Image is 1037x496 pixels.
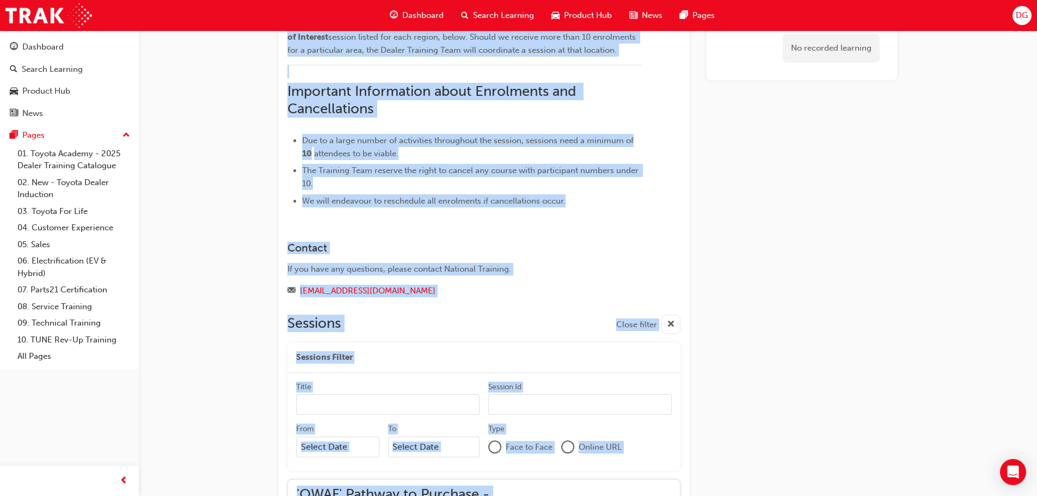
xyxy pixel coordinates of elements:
[13,298,134,315] a: 08. Service Training
[13,315,134,332] a: 09. Technical Training
[13,332,134,348] a: 10. TUNE Rev-Up Training
[22,129,45,142] div: Pages
[616,319,657,331] span: Close filter
[616,315,680,334] button: Close filter
[4,125,134,145] button: Pages
[488,382,521,393] div: Session Id
[300,286,435,296] a: [EMAIL_ADDRESS][DOMAIN_NAME]
[4,59,134,79] a: Search Learning
[4,103,134,124] a: News
[642,9,662,22] span: News
[22,41,64,53] div: Dashboard
[10,109,18,119] span: news-icon
[488,394,672,415] input: Session Id
[120,474,128,488] span: prev-icon
[381,4,452,27] a: guage-iconDashboard
[13,174,134,203] a: 02. New - Toyota Dealer Induction
[543,4,621,27] a: car-iconProduct Hub
[551,9,560,22] span: car-icon
[13,203,134,220] a: 03. Toyota For Life
[13,281,134,298] a: 07. Parts21 Certification
[22,63,83,76] div: Search Learning
[692,9,715,22] span: Pages
[390,9,398,22] span: guage-icon
[10,42,18,52] span: guage-icon
[287,286,296,296] span: email-icon
[579,441,622,454] span: Online URL
[667,318,675,332] span: cross-icon
[5,3,92,28] img: Trak
[22,85,70,97] div: Product Hub
[783,34,880,63] div: No recorded learning
[621,4,671,27] a: news-iconNews
[302,196,566,206] span: We will endeavour to reschedule all enrolments if cancellations occur.
[564,9,612,22] span: Product Hub
[287,263,641,275] div: If you have any questions, please contact National Training.
[13,236,134,253] a: 05. Sales
[13,219,134,236] a: 04. Customer Experience
[10,65,17,75] span: search-icon
[388,424,396,434] div: To
[388,437,480,457] input: To
[4,37,134,57] a: Dashboard
[122,128,130,143] span: up-icon
[296,437,379,457] input: From
[1000,459,1026,485] div: Open Intercom Messenger
[287,242,641,254] h3: Contact
[287,83,580,117] span: Important Information about Enrolments and Cancellations
[4,81,134,101] a: Product Hub
[506,441,553,454] span: Face to Face
[296,382,311,393] div: Title
[452,4,543,27] a: search-iconSearch Learning
[302,149,312,158] span: 10
[4,35,134,125] button: DashboardSearch LearningProduct HubNews
[22,107,43,120] div: News
[296,351,353,364] span: Sessions Filter
[461,9,469,22] span: search-icon
[671,4,723,27] a: pages-iconPages
[13,145,134,174] a: 01. Toyota Academy - 2025 Dealer Training Catalogue
[287,32,638,55] span: session listed for each region, below. Should we receive more than 10 enrolments for a particular...
[287,284,641,298] div: Email
[314,149,398,158] span: attendees to be viable.
[287,315,341,334] h2: Sessions
[302,166,641,188] span: The Training Team reserve the right to cancel any course with participant numbers under 10.
[402,9,444,22] span: Dashboard
[302,136,634,145] span: Due to a large number of activities throughout the session, sessions need a minimum of
[296,394,480,415] input: Title
[13,348,134,365] a: All Pages
[10,87,18,96] span: car-icon
[296,424,314,434] div: From
[10,131,18,140] span: pages-icon
[1013,6,1032,25] button: DG
[680,9,688,22] span: pages-icon
[1016,9,1028,22] span: DG
[629,9,637,22] span: news-icon
[473,9,534,22] span: Search Learning
[13,253,134,281] a: 06. Electrification (EV & Hybrid)
[488,424,505,434] div: Type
